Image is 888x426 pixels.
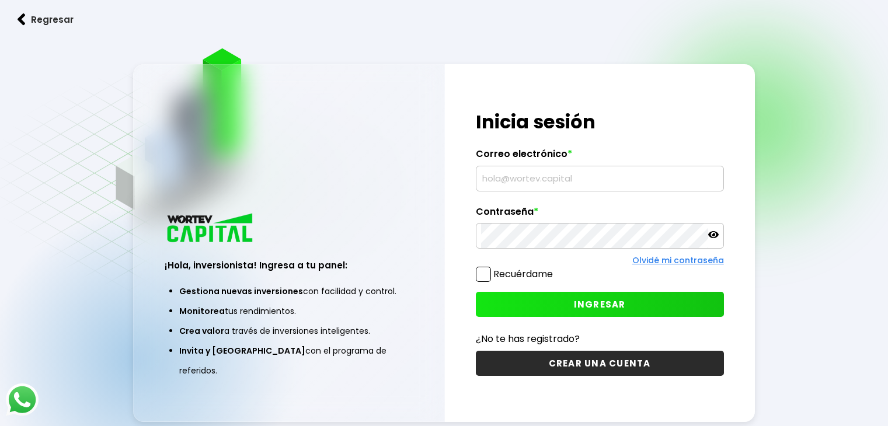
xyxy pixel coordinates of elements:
li: con facilidad y control. [179,281,398,301]
li: tus rendimientos. [179,301,398,321]
span: INGRESAR [574,298,626,310]
h1: Inicia sesión [476,108,724,136]
input: hola@wortev.capital [481,166,719,191]
label: Correo electrónico [476,148,724,166]
a: Olvidé mi contraseña [632,254,724,266]
label: Recuérdame [493,267,553,281]
p: ¿No te has registrado? [476,331,724,346]
label: Contraseña [476,206,724,224]
span: Gestiona nuevas inversiones [179,285,303,297]
span: Monitorea [179,305,225,317]
a: ¿No te has registrado?CREAR UNA CUENTA [476,331,724,376]
img: logos_whatsapp-icon.242b2217.svg [6,383,39,416]
button: CREAR UNA CUENTA [476,351,724,376]
li: con el programa de referidos. [179,341,398,380]
h3: ¡Hola, inversionista! Ingresa a tu panel: [165,259,413,272]
span: Crea valor [179,325,224,337]
button: INGRESAR [476,292,724,317]
li: a través de inversiones inteligentes. [179,321,398,341]
img: logo_wortev_capital [165,212,257,246]
img: flecha izquierda [18,13,26,26]
span: Invita y [GEOGRAPHIC_DATA] [179,345,305,357]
